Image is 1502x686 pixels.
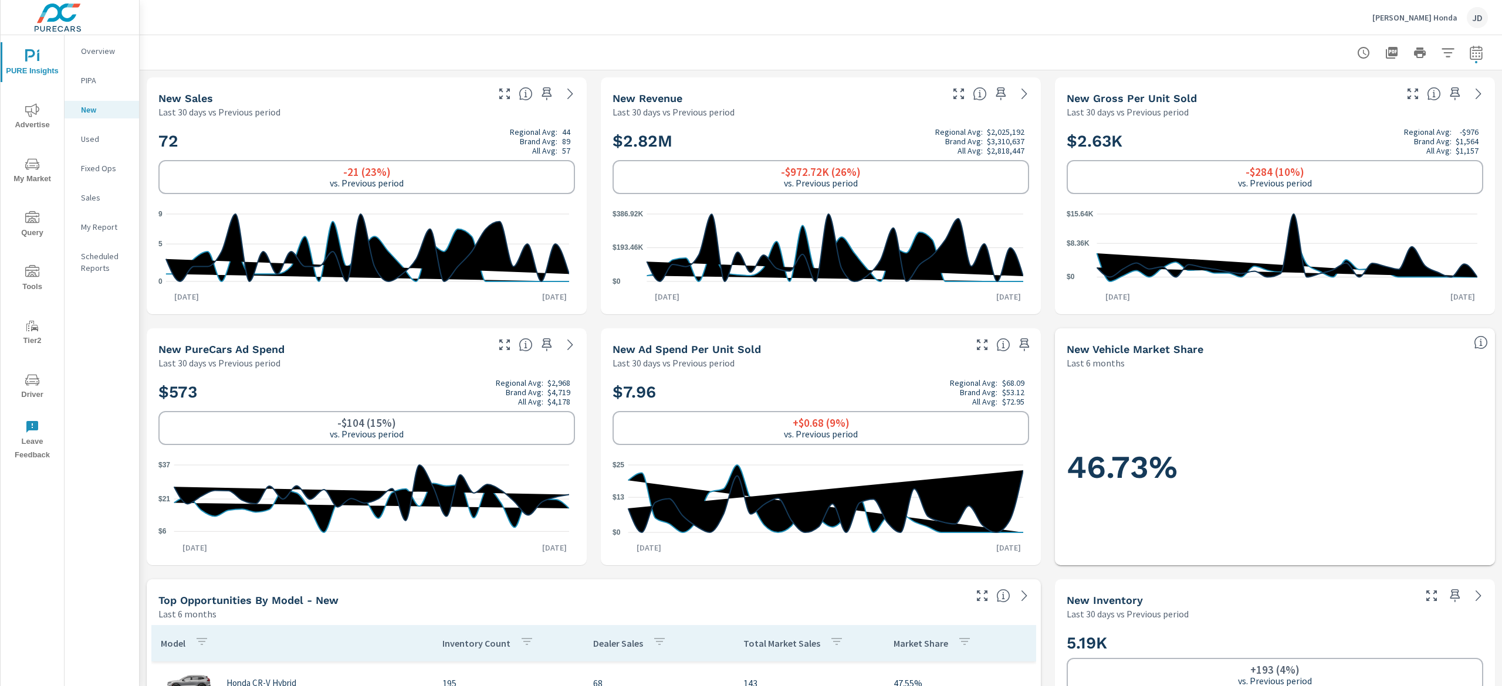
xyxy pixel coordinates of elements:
[158,378,575,406] h2: $573
[547,397,570,406] p: $4,178
[987,146,1024,155] p: $2,818,447
[1067,447,1483,487] h1: 46.73%
[510,127,557,137] p: Regional Avg:
[158,343,285,355] h5: New PureCars Ad Spend
[1436,41,1460,64] button: Apply Filters
[988,291,1029,303] p: [DATE]
[158,105,280,119] p: Last 30 days vs Previous period
[4,157,60,186] span: My Market
[4,420,60,462] span: Leave Feedback
[793,417,850,429] h6: +$0.68 (9%)
[972,397,997,406] p: All Avg:
[1467,7,1488,28] div: JD
[337,417,396,429] h6: -$104 (15%)
[1404,127,1452,137] p: Regional Avg:
[519,87,533,101] span: Number of vehicles sold by the dealership over the selected date range. [Source: This data is sou...
[1002,397,1024,406] p: $72.95
[628,542,669,553] p: [DATE]
[65,101,139,118] div: New
[613,127,1029,155] h2: $2.82M
[1067,356,1125,370] p: Last 6 months
[158,240,163,248] text: 5
[4,211,60,240] span: Query
[1446,84,1464,103] span: Save this to your personalized report
[4,373,60,402] span: Driver
[1067,607,1189,621] p: Last 30 days vs Previous period
[65,159,139,177] div: Fixed Ops
[973,586,992,605] button: Make Fullscreen
[1067,343,1203,355] h5: New Vehicle Market Share
[987,127,1024,137] p: $2,025,192
[81,104,130,116] p: New
[1460,127,1479,137] p: -$976
[613,210,643,218] text: $386.92K
[613,277,621,286] text: $0
[1427,87,1441,101] span: Average gross profit generated by the dealership for each vehicle sold over the selected date ran...
[4,49,60,78] span: PURE Insights
[506,388,543,397] p: Brand Avg:
[992,84,1010,103] span: Save this to your personalized report
[1372,12,1457,23] p: [PERSON_NAME] Honda
[158,277,163,286] text: 0
[1238,675,1312,686] p: vs. Previous period
[1250,664,1300,675] h6: +193 (4%)
[613,92,682,104] h5: New Revenue
[81,45,130,57] p: Overview
[945,137,983,146] p: Brand Avg:
[495,335,514,354] button: Make Fullscreen
[996,338,1010,352] span: Average cost of advertising per each vehicle sold at the dealer over the selected date range. The...
[562,127,570,137] p: 44
[949,84,968,103] button: Make Fullscreen
[174,542,215,553] p: [DATE]
[1456,146,1479,155] p: $1,157
[613,493,624,501] text: $13
[1474,335,1488,349] span: Dealer Sales within ZipCode / Total Market Sales. [Market = within dealer PMA (or 60 miles if no ...
[988,542,1029,553] p: [DATE]
[593,637,643,649] p: Dealer Sales
[81,221,130,233] p: My Report
[343,166,391,178] h6: -21 (23%)
[519,338,533,352] span: Total cost of media for all PureCars channels for the selected dealership group over the selected...
[1067,92,1197,104] h5: New Gross Per Unit Sold
[1426,146,1452,155] p: All Avg:
[65,72,139,89] div: PIPA
[534,542,575,553] p: [DATE]
[561,84,580,103] a: See more details in report
[158,92,213,104] h5: New Sales
[647,291,688,303] p: [DATE]
[781,166,861,178] h6: -$972.72K (26%)
[613,244,643,252] text: $193.46K
[1067,239,1090,247] text: $8.36K
[534,291,575,303] p: [DATE]
[1246,166,1304,178] h6: -$284 (10%)
[537,335,556,354] span: Save this to your personalized report
[520,137,557,146] p: Brand Avg:
[958,146,983,155] p: All Avg:
[496,378,543,388] p: Regional Avg:
[613,378,1029,406] h2: $7.96
[65,42,139,60] div: Overview
[158,461,170,469] text: $37
[65,130,139,148] div: Used
[562,137,570,146] p: 89
[1469,84,1488,103] a: See more details in report
[532,146,557,155] p: All Avg:
[442,637,510,649] p: Inventory Count
[65,218,139,236] div: My Report
[1015,586,1034,605] a: See more details in report
[81,192,130,203] p: Sales
[65,189,139,206] div: Sales
[4,319,60,348] span: Tier2
[973,87,987,101] span: Total sales revenue over the selected date range. [Source: This data is sourced from the dealer’s...
[1015,335,1034,354] span: Save this to your personalized report
[613,105,735,119] p: Last 30 days vs Previous period
[158,210,163,218] text: 9
[547,388,570,397] p: $4,719
[562,146,570,155] p: 57
[1067,594,1143,606] h5: New Inventory
[1380,41,1403,64] button: "Export Report to PDF"
[330,178,404,188] p: vs. Previous period
[960,388,997,397] p: Brand Avg:
[1238,178,1312,188] p: vs. Previous period
[4,103,60,132] span: Advertise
